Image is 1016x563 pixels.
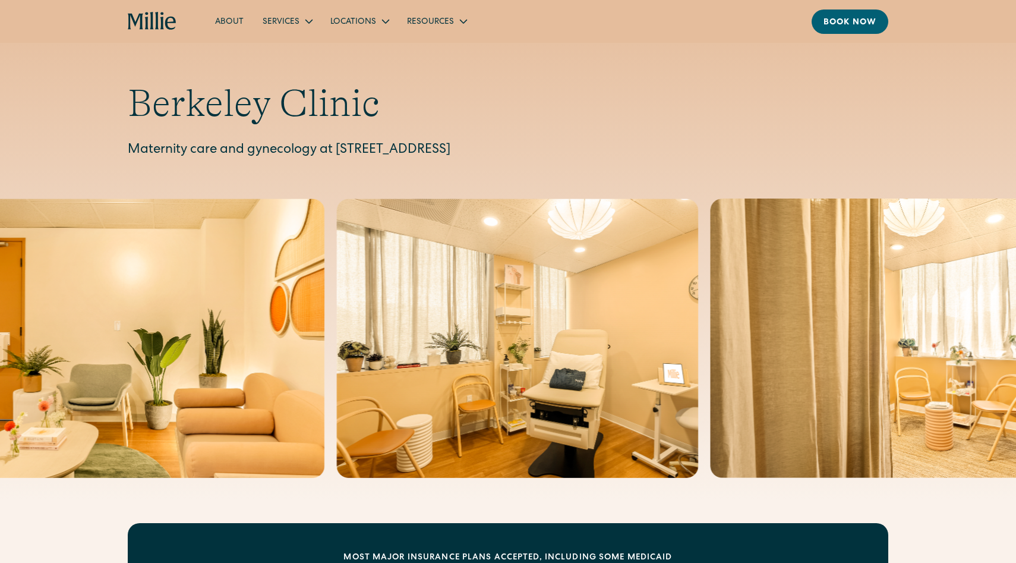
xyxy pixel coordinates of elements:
[321,11,397,31] div: Locations
[128,81,888,127] h1: Berkeley Clinic
[397,11,475,31] div: Resources
[253,11,321,31] div: Services
[812,10,888,34] a: Book now
[128,141,888,161] p: Maternity care and gynecology at [STREET_ADDRESS]
[407,16,454,29] div: Resources
[330,16,376,29] div: Locations
[263,16,299,29] div: Services
[206,11,253,31] a: About
[128,12,177,31] a: home
[823,17,876,29] div: Book now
